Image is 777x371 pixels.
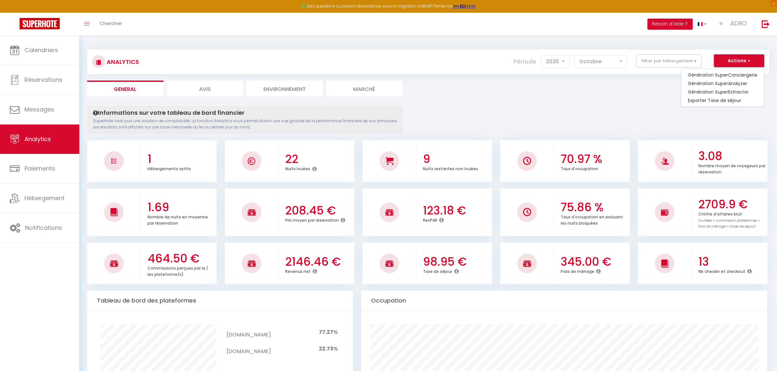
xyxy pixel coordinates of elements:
img: Super Booking [20,18,60,29]
h3: 2709.9 € [698,198,766,211]
button: Besoin d'aide ? [647,19,693,30]
span: 22.73% [319,345,338,352]
li: Environnement [246,81,323,96]
h3: 75.86 % [561,200,628,214]
p: Nombre de nuits en moyenne par réservation [148,213,208,226]
h3: 9 [423,152,490,166]
a: >>> ICI <<<< [453,3,476,9]
h3: 2146.46 € [285,255,353,269]
span: Notifications [25,224,62,232]
td: [DOMAIN_NAME] [227,324,271,341]
h3: 123.18 € [423,204,490,217]
p: Taux d'occupation [561,165,598,171]
span: Messages [24,105,54,113]
h3: 208.45 € [285,204,353,217]
a: Génération SuperConciergerie [681,71,764,79]
span: Calendriers [24,46,58,54]
p: Nb checkin et checkout [698,267,745,274]
h3: 1.69 [148,200,215,214]
span: Chercher [100,20,122,27]
li: Marché [326,81,402,96]
span: Analytics [24,135,51,143]
img: NO IMAGE [523,208,531,216]
div: Occupation [361,290,767,311]
span: (nuitées + commission plateformes + frais de ménage + taxes de séjour) [698,218,760,229]
p: Taxe de séjour [423,267,452,274]
span: Réservations [24,76,62,84]
li: Avis [167,81,243,96]
h3: 13 [698,255,766,269]
p: Nuits restantes non louées [423,165,478,171]
button: Actions [714,54,764,67]
h3: 22 [285,152,353,166]
p: Chiffre d'affaires brut [698,210,760,229]
span: ADRO [730,19,747,27]
h3: 1 [148,152,215,166]
h3: 3.08 [698,149,766,163]
img: NO IMAGE [111,158,117,164]
h3: 464.50 € [148,252,215,265]
a: Génération SuperAnalyzer [681,79,764,88]
label: Période [514,54,536,69]
a: Génération SuperExtractor [681,88,764,96]
span: Paiements [24,164,55,172]
p: Frais de ménage [561,267,594,274]
span: Hébergement [24,194,65,202]
img: logout [762,20,770,28]
h3: 70.97 % [561,152,628,166]
img: NO IMAGE [661,208,669,216]
li: General [87,81,163,96]
p: Commissions perçues par la / les plateforme(s) [148,264,208,277]
h3: Analytics [105,54,139,69]
div: Tableau de bord des plateformes [87,290,353,311]
p: Prix moyen par réservation [285,216,339,223]
a: ... ADRO [711,13,755,36]
a: Exporter Taxe de séjour [681,96,764,105]
p: Revenus net [285,267,311,274]
h3: 98.95 € [423,255,490,269]
a: Chercher [95,13,127,36]
td: [DOMAIN_NAME] [227,341,271,357]
span: 77.27% [319,328,338,336]
button: Filtrer par hébergement [636,54,702,67]
p: RevPAR [423,216,437,223]
p: Superhote n'est pas une solution de comptabilité. La fonction Analytics vous permet d'avoir une v... [93,118,397,130]
p: Taux d'occupation en excluant les nuits bloquées [561,213,623,226]
h3: 345.00 € [561,255,628,269]
p: Nombre moyen de voyageurs par réservation [698,162,766,175]
h4: Informations sur votre tableau de bord financier [93,109,397,116]
p: Nuits louées [285,165,310,171]
img: ... [716,19,726,28]
p: Hébergements actifs [148,165,191,171]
